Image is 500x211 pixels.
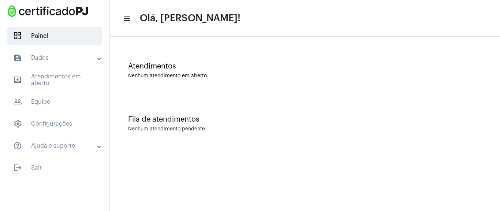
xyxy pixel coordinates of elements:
[7,159,102,177] span: Sair
[13,75,22,84] mat-icon: sidenav icon
[13,119,22,128] span: sidenav icon
[13,32,22,40] span: sidenav icon
[13,163,22,172] mat-icon: sidenav icon
[4,49,109,67] mat-expansion-panel-header: sidenav iconDados
[7,71,102,89] span: Atendimentos em aberto
[13,53,98,62] mat-panel-title: Dados
[7,27,102,45] span: Painel
[13,141,98,150] mat-panel-title: Ajuda e suporte
[13,141,22,150] mat-icon: sidenav icon
[128,73,482,79] div: Nenhum atendimento em aberto.
[13,97,22,106] mat-icon: sidenav icon
[7,115,102,133] span: Configurações
[128,62,482,70] div: Atendimentos
[128,115,482,123] div: Fila de atendimentos
[123,14,130,23] mat-icon: sidenav icon
[6,4,90,19] img: fba4626d-73b5-6c3e-879c-9397d3eee438.png
[128,126,206,132] div: Nenhum atendimento pendente.
[140,12,240,24] span: Olá, [PERSON_NAME]!
[4,137,109,155] mat-expansion-panel-header: sidenav iconAjuda e suporte
[7,93,102,111] span: Equipe
[13,53,22,62] mat-icon: sidenav icon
